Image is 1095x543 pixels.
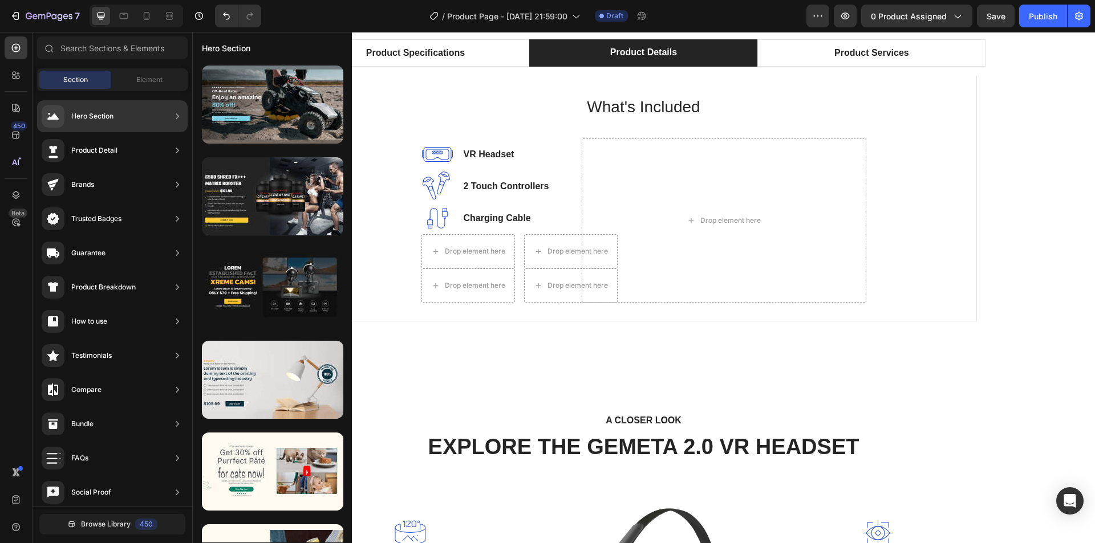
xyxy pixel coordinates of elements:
span: 0 product assigned [871,10,947,22]
div: Guarantee [71,247,106,259]
div: 450 [135,518,157,530]
div: Publish [1029,10,1057,22]
div: Testimonials [71,350,112,361]
div: Product Breakdown [71,281,136,293]
span: Section [63,75,88,85]
span: Draft [606,11,623,21]
div: Hero Section [71,111,113,122]
div: Social Proof [71,487,111,498]
div: FAQs [71,452,88,464]
button: 7 [5,5,85,27]
button: Save [977,5,1015,27]
div: Trusted Badges [71,213,121,224]
p: EXPLORE THE GEMETA 2.0 VR HEADSET [225,402,679,428]
div: Rich Text Editor. Editing area: main [270,146,358,162]
div: Drop element here [355,249,416,258]
div: Undo/Redo [215,5,261,27]
div: Bundle [71,418,94,430]
div: Beta [9,209,27,218]
span: Browse Library [81,519,131,529]
div: Open Intercom Messenger [1056,487,1084,515]
button: 0 product assigned [861,5,972,27]
p: Charging Cable [271,179,339,193]
div: 450 [11,121,27,130]
p: A CLOSER LOOK [234,382,670,395]
div: Drop element here [355,215,416,224]
div: Product Detail [71,145,117,156]
span: Save [987,11,1005,21]
button: Publish [1019,5,1067,27]
span: Product Page - [DATE] 21:59:00 [447,10,567,22]
iframe: Design area [192,32,1095,543]
div: Drop element here [253,249,313,258]
div: Brands [71,179,94,190]
p: VR Headset [271,116,322,129]
div: Compare [71,384,102,395]
div: How to use [71,316,107,327]
span: Element [136,75,163,85]
button: Browse Library450 [39,514,185,534]
div: Drop element here [508,184,569,193]
input: Search Sections & Elements [37,36,188,59]
p: 7 [75,9,80,23]
span: / [442,10,445,22]
p: 2 Touch Controllers [271,148,357,161]
div: Drop element here [253,215,313,224]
